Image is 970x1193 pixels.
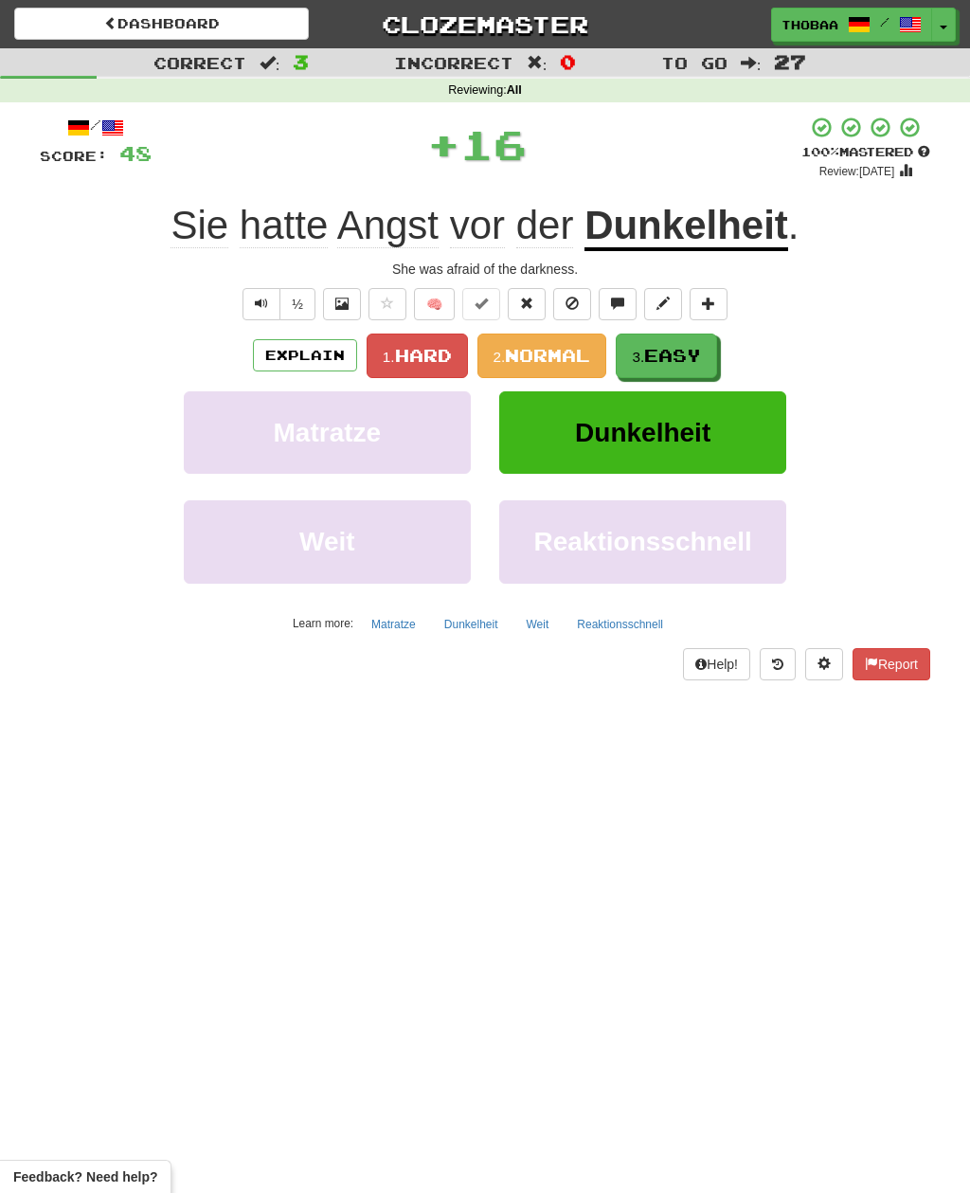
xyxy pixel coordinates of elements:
button: Show image (alt+x) [323,288,361,320]
button: Play sentence audio (ctl+space) [242,288,280,320]
span: Dunkelheit [575,418,710,447]
span: + [427,116,460,172]
span: der [516,203,574,248]
button: Add to collection (alt+a) [690,288,727,320]
span: thobaa [781,16,838,33]
span: 27 [774,50,806,73]
span: 100 % [801,144,839,159]
button: Favorite sentence (alt+f) [368,288,406,320]
div: She was afraid of the darkness. [40,260,930,279]
span: To go [661,53,727,72]
button: Reaktionsschnell [499,500,786,583]
span: 48 [119,141,152,165]
span: Correct [153,53,246,72]
small: 1. [383,349,395,365]
span: Normal [505,345,590,366]
span: Open feedback widget [13,1167,157,1186]
button: Edit sentence (alt+d) [644,288,682,320]
button: Discuss sentence (alt+u) [599,288,637,320]
span: Reaktionsschnell [533,527,751,556]
small: 2. [494,349,506,365]
button: 🧠 [414,288,455,320]
div: / [40,116,152,139]
span: Angst [337,203,439,248]
span: : [527,55,548,71]
u: Dunkelheit [584,203,788,251]
button: Help! [683,648,750,680]
button: Reset to 0% Mastered (alt+r) [508,288,546,320]
small: Learn more: [293,617,353,630]
div: Mastered [801,144,930,161]
span: Sie [171,203,228,248]
div: Text-to-speech controls [239,288,315,320]
button: Ignore sentence (alt+i) [553,288,591,320]
button: ½ [279,288,315,320]
button: Dunkelheit [434,610,509,639]
span: hatte [240,203,328,248]
button: Report [853,648,930,680]
button: Matratze [361,610,426,639]
button: Reaktionsschnell [566,610,674,639]
a: Dashboard [14,8,309,40]
span: Matratze [274,418,382,447]
span: Easy [644,345,701,366]
span: Weit [299,527,355,556]
button: 1.Hard [367,334,468,378]
span: 3 [293,50,309,73]
span: vor [450,203,505,248]
span: / [880,15,889,28]
small: Review: [DATE] [819,165,895,178]
button: Weit [516,610,560,639]
button: Weit [184,500,471,583]
button: Explain [253,339,357,371]
a: thobaa / [771,8,932,42]
span: 0 [560,50,576,73]
strong: All [507,83,522,97]
span: : [260,55,280,71]
small: 3. [632,349,644,365]
span: . [788,203,799,247]
button: 2.Normal [477,334,607,378]
span: Incorrect [394,53,513,72]
span: : [741,55,762,71]
span: Hard [395,345,452,366]
button: 3.Easy [616,334,717,378]
button: Round history (alt+y) [760,648,796,680]
button: Dunkelheit [499,391,786,474]
a: Clozemaster [337,8,632,41]
span: Score: [40,148,108,164]
span: 16 [460,120,527,168]
button: Set this sentence to 100% Mastered (alt+m) [462,288,500,320]
button: Matratze [184,391,471,474]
